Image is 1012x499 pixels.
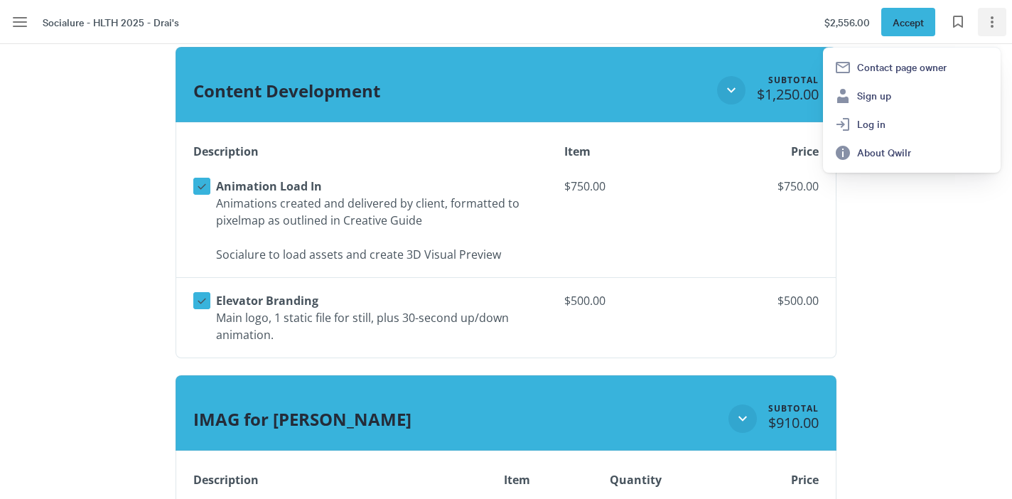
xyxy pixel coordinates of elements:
span: Price [791,474,819,485]
span: Accept [893,14,924,30]
span: Contact page owner [857,61,989,74]
a: Sign up [829,82,995,110]
a: Log in [829,110,995,139]
span: Content Development [193,79,380,102]
span: Quantity [610,474,662,485]
div: Subtotal [768,404,819,413]
span: Item [564,146,591,157]
span: Item [504,474,530,485]
span: Animation Load In [216,178,322,194]
span: Elevator Branding [216,293,318,308]
span: $2,556.00 [824,14,870,30]
span: $500.00 [564,289,667,312]
span: Log in [857,118,989,131]
span: Socialure - HLTH 2025 - Drai's [43,14,179,30]
p: Socialure to load assets and create 3D Visual Preview [216,246,542,263]
span: Sign up [857,90,989,102]
button: Contact page owner [829,53,995,82]
span: Description [193,146,259,157]
span: $750.00 [777,178,819,194]
button: Close section [717,76,745,104]
button: Accept [881,8,935,36]
span: $750.00 [564,175,667,198]
span: Description [193,474,259,485]
span: $500.00 [777,293,819,308]
span: About Qwilr [857,146,989,159]
p: Main logo, 1 static file for still, plus 30-second up/down animation. [216,292,542,343]
p: Animations created and delivered by client, formatted to pixelmap as outlined in Creative Guide [216,195,542,229]
button: Menu [6,8,34,36]
span: Price [791,146,819,157]
span: $1,250.00 [757,85,819,104]
span: $910.00 [768,413,819,432]
span: IMAG for [PERSON_NAME] [193,407,411,431]
button: Close section [728,404,757,433]
button: Page options [978,8,1006,36]
a: About Qwilr [829,139,995,167]
div: Subtotal [768,76,819,85]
